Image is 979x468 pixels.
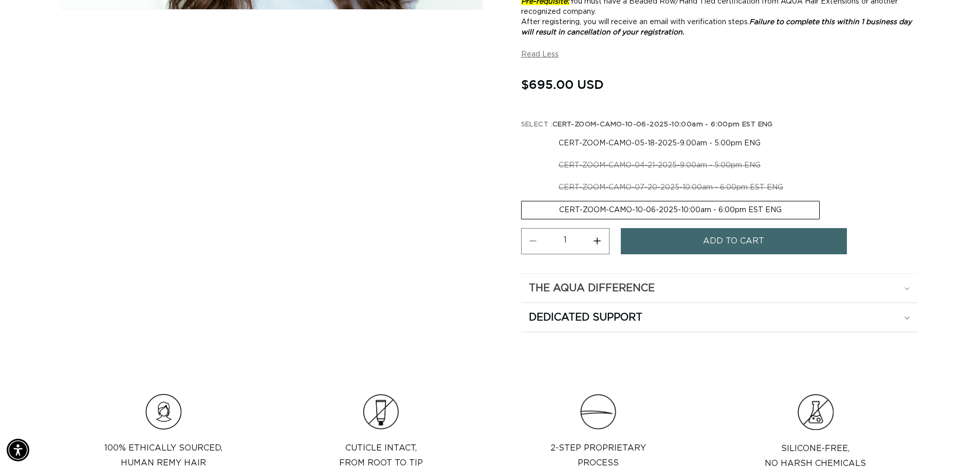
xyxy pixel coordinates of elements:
span: $695.00 USD [521,74,604,94]
span: Add to cart [703,228,764,254]
button: Read Less [521,50,559,59]
label: CERT-ZOOM-CAMO-05-18-2025-9.00am - 5.00pm ENG [521,135,798,152]
h2: Dedicated Support [529,311,642,324]
label: CERT-ZOOM-CAMO-04-21-2025-9:00am - 5:00pm ENG [521,157,798,174]
iframe: Chat Widget [928,419,979,468]
span: CERT-ZOOM-CAMO-10-06-2025-10:00am - 6:00pm EST ENG [552,121,773,128]
div: Accessibility Menu [7,439,29,461]
legend: SELECT : [521,120,774,130]
h2: The Aqua Difference [529,282,655,295]
img: Clip_path_group_11631e23-4577-42dd-b462-36179a27abaf.png [580,394,616,430]
button: Add to cart [621,228,847,254]
img: Group.png [798,394,834,430]
summary: Dedicated Support [521,303,917,332]
label: CERT-ZOOM-CAMO-07-20-2025-10:00am - 6:00pm EST ENG [521,179,821,196]
img: Hair_Icon_a70f8c6f-f1c4-41e1-8dbd-f323a2e654e6.png [145,394,181,430]
summary: The Aqua Difference [521,274,917,303]
label: CERT-ZOOM-CAMO-10-06-2025-10:00am - 6:00pm EST ENG [521,201,820,219]
img: Clip_path_group_3e966cc6-585a-453a-be60-cd6cdacd677c.png [363,394,399,430]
